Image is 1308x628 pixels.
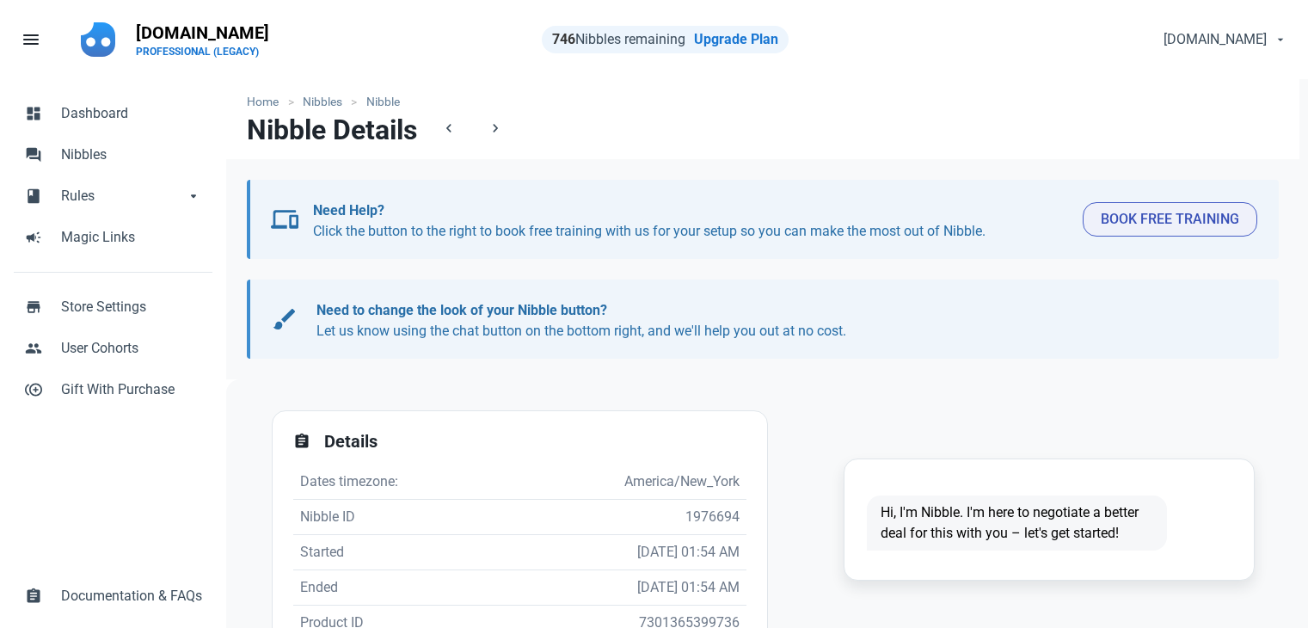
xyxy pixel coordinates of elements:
[25,297,42,314] span: store
[313,200,1069,242] p: Click the button to the right to book free training with us for your setup so you can make the mo...
[14,328,212,369] a: peopleUser Cohorts
[61,227,202,248] span: Magic Links
[14,369,212,410] a: control_point_duplicateGift With Purchase
[316,300,1241,342] p: Let us know using the chat button on the bottom right, and we'll help you out at no cost.
[293,433,310,450] span: assignment
[1164,29,1267,50] span: [DOMAIN_NAME]
[136,45,269,58] p: PROFESSIONAL (LEGACY)
[247,114,417,145] h1: Nibble Details
[61,338,202,359] span: User Cohorts
[324,432,746,452] h2: Details
[440,120,457,137] span: chevron_left
[410,465,746,500] td: America/New_York
[247,93,287,111] a: Home
[294,93,352,111] a: Nibbles
[61,186,185,206] span: Rules
[552,31,685,47] span: Nibbles remaining
[61,379,202,400] span: Gift With Purchase
[487,120,504,137] span: chevron_right
[1083,202,1257,237] button: Book Free Training
[410,570,746,606] td: [DATE] 01:54 AM
[1101,209,1239,230] span: Book Free Training
[14,217,212,258] a: campaignMagic Links
[271,305,298,333] span: brush
[25,338,42,355] span: people
[14,175,212,217] a: bookRulesarrow_drop_down
[271,206,298,233] span: devices
[474,114,517,145] a: chevron_right
[427,114,470,145] a: chevron_left
[14,286,212,328] a: storeStore Settings
[410,500,746,535] td: 1976694
[694,31,778,47] a: Upgrade Plan
[21,29,41,50] span: menu
[25,586,42,603] span: assignment
[410,535,746,570] td: [DATE] 01:54 AM
[61,103,202,124] span: Dashboard
[185,186,202,203] span: arrow_drop_down
[126,14,279,65] a: [DOMAIN_NAME]PROFESSIONAL (LEGACY)
[14,134,212,175] a: forumNibbles
[1149,22,1298,57] button: [DOMAIN_NAME]
[867,496,1167,551] span: Hi, I'm Nibble. I'm here to negotiate a better deal for this with you – let's get started!
[136,21,269,45] p: [DOMAIN_NAME]
[25,145,42,162] span: forum
[316,302,607,318] b: Need to change the look of your Nibble button?
[14,576,212,617] a: assignmentDocumentation & FAQs
[61,586,202,606] span: Documentation & FAQs
[226,79,1299,114] nav: breadcrumbs
[25,186,42,203] span: book
[293,570,411,606] td: Ended
[293,465,411,500] td: Dates timezone:
[293,500,411,535] td: Nibble ID
[313,202,384,219] b: Need Help?
[293,535,411,570] td: Started
[25,227,42,244] span: campaign
[25,103,42,120] span: dashboard
[552,31,575,47] strong: 746
[61,145,202,165] span: Nibbles
[61,297,202,317] span: Store Settings
[25,379,42,397] span: control_point_duplicate
[14,93,212,134] a: dashboardDashboard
